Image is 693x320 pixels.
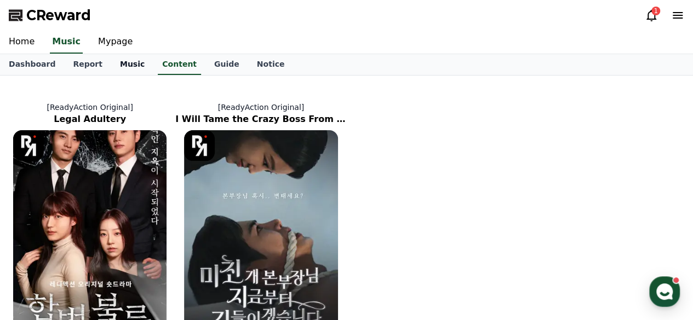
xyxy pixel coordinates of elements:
h2: I Will Tame the Crazy Boss From Now On [175,113,346,126]
a: Music [50,31,83,54]
span: Messages [91,246,123,255]
span: Home [28,246,47,254]
img: [object Object] Logo [184,130,215,161]
div: 1 [651,7,660,15]
a: Settings [141,229,210,257]
a: Mypage [89,31,141,54]
p: [ReadyAction Original] [4,102,175,113]
p: [ReadyAction Original] [175,102,346,113]
a: CReward [9,7,91,24]
a: Messages [72,229,141,257]
span: CReward [26,7,91,24]
a: Content [158,54,201,75]
a: Music [111,54,153,75]
a: Home [3,229,72,257]
img: [object Object] Logo [13,130,44,161]
a: Notice [248,54,294,75]
span: Settings [162,246,189,254]
a: Guide [205,54,248,75]
h2: Legal Adultery [4,113,175,126]
a: 1 [645,9,658,22]
a: Report [64,54,111,75]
